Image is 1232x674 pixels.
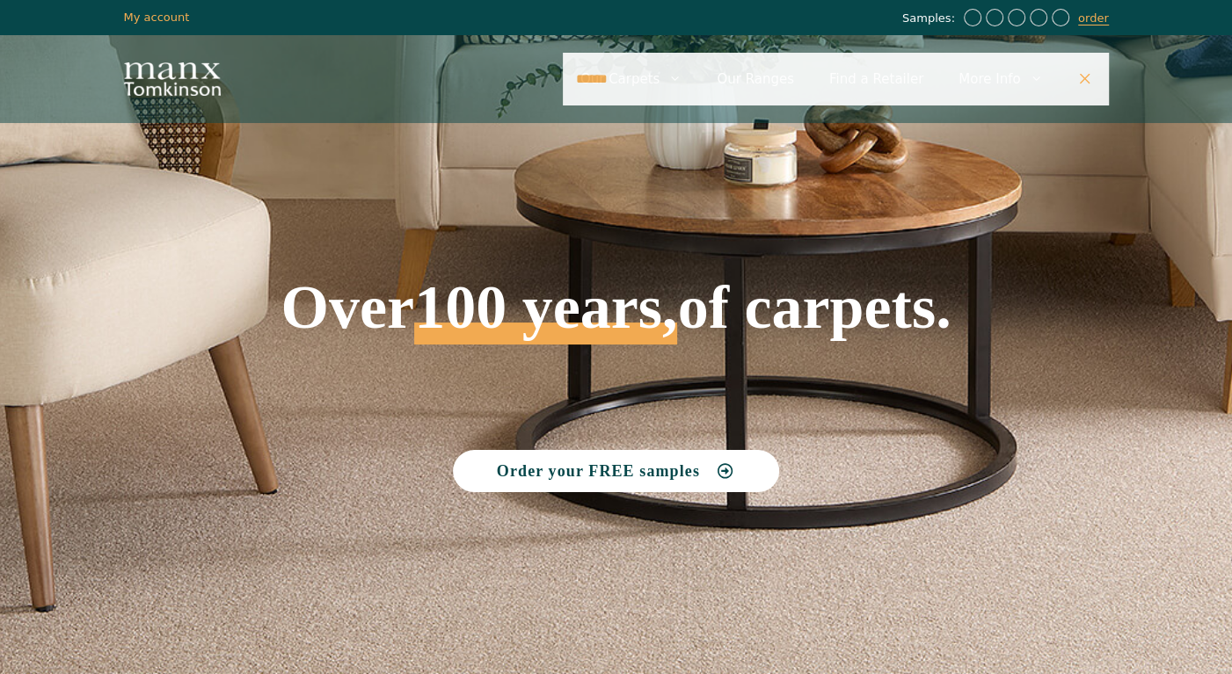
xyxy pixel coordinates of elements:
a: My account [124,11,190,24]
a: Order your FREE samples [453,450,780,492]
a: Close Search Bar [1061,53,1109,105]
span: Order your FREE samples [497,463,700,479]
span: Samples: [902,11,959,26]
span: 100 years, [414,292,677,344]
img: Manx Tomkinson [124,62,221,96]
a: order [1078,11,1109,25]
h1: Over of carpets. [124,149,1109,344]
nav: Primary [563,53,1109,105]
